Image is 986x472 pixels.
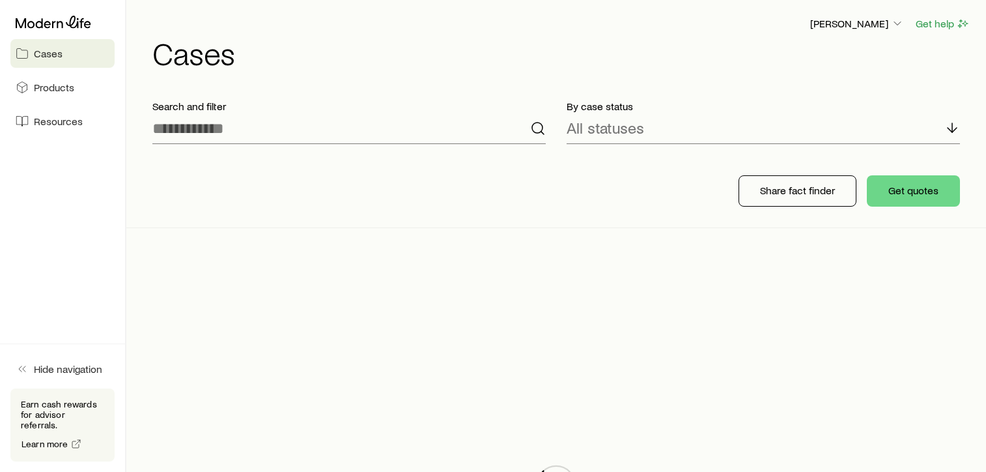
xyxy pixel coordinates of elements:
[567,100,960,113] p: By case status
[915,16,970,31] button: Get help
[810,16,905,32] button: [PERSON_NAME]
[34,362,102,376] span: Hide navigation
[34,115,83,128] span: Resources
[34,47,63,60] span: Cases
[10,389,115,462] div: Earn cash rewards for advisor referrals.Learn more
[810,17,904,30] p: [PERSON_NAME]
[760,184,835,197] p: Share fact finder
[152,37,970,68] h1: Cases
[10,355,115,383] button: Hide navigation
[739,175,856,207] button: Share fact finder
[567,119,644,137] p: All statuses
[21,399,104,430] p: Earn cash rewards for advisor referrals.
[152,100,546,113] p: Search and filter
[21,439,68,449] span: Learn more
[34,81,74,94] span: Products
[10,73,115,102] a: Products
[10,39,115,68] a: Cases
[10,107,115,136] a: Resources
[867,175,960,207] button: Get quotes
